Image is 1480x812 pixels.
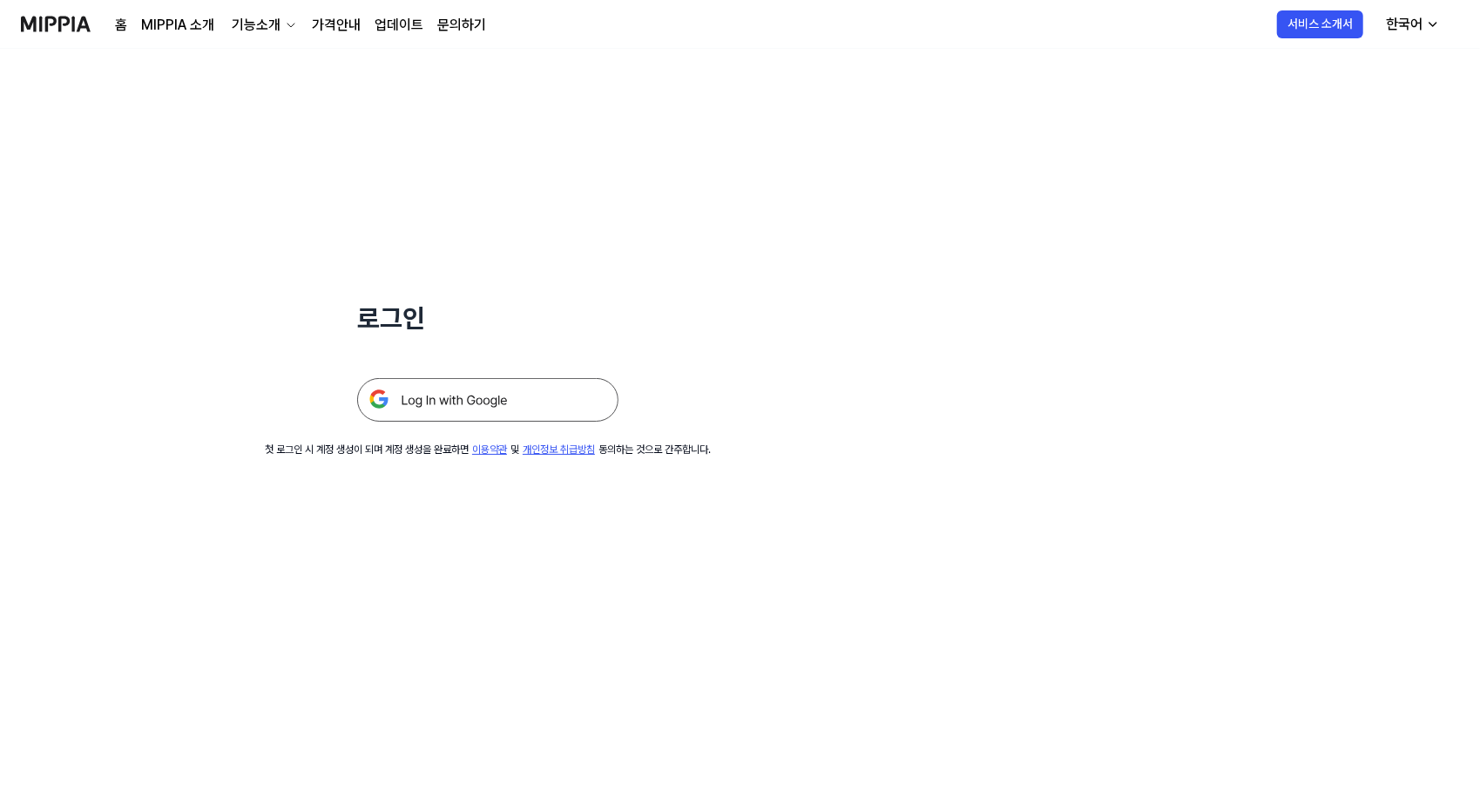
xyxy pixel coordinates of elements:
[357,378,618,422] img: 구글 로그인 버튼
[357,300,618,336] h1: 로그인
[1382,14,1426,35] div: 한국어
[228,15,298,36] button: 기능소개
[472,443,507,456] a: 이용약관
[375,15,423,36] a: 업데이트
[1372,7,1450,42] button: 한국어
[312,15,361,36] a: 가격안내
[228,15,284,36] div: 기능소개
[141,15,214,36] a: MIPPIA 소개
[265,443,711,457] div: 첫 로그인 시 계정 생성이 되며 계정 생성을 완료하면 및 동의하는 것으로 간주합니다.
[437,15,486,36] a: 문의하기
[115,15,127,36] a: 홈
[523,443,595,456] a: 개인정보 취급방침
[1277,10,1363,38] button: 서비스 소개서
